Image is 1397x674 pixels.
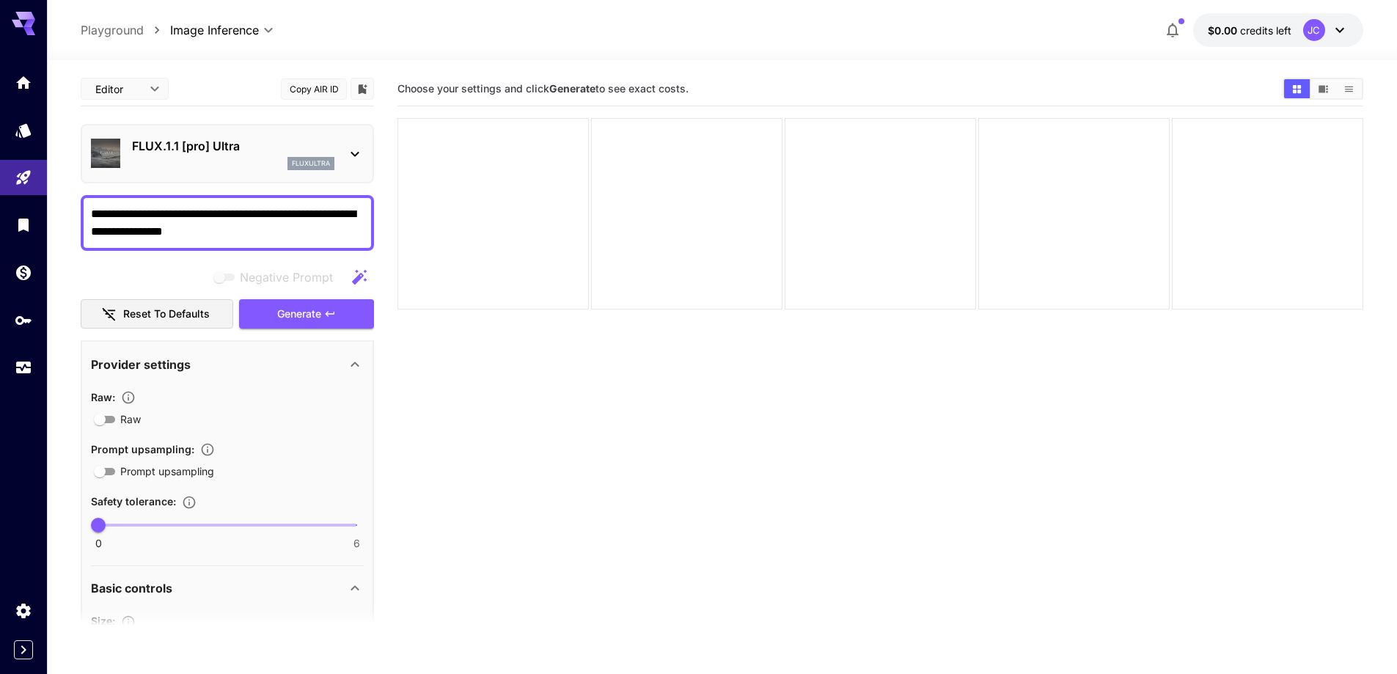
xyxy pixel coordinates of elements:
[176,495,202,510] button: Controls the tolerance level for input and output content moderation. Lower values apply stricter...
[115,390,142,405] button: Controls the level of post-processing applied to generated images.
[170,21,259,39] span: Image Inference
[1303,19,1325,41] div: JC
[120,464,214,479] span: Prompt upsampling
[15,216,32,234] div: Library
[356,80,369,98] button: Add to library
[281,78,347,100] button: Copy AIR ID
[1240,24,1291,37] span: credits left
[1310,79,1336,98] button: Show media in video view
[91,391,115,403] span: Raw :
[91,131,364,176] div: FLUX.1.1 [pro] Ultrafluxultra
[91,443,194,455] span: Prompt upsampling :
[549,82,595,95] b: Generate
[353,536,360,551] span: 6
[1283,78,1363,100] div: Show media in grid viewShow media in video viewShow media in list view
[292,158,330,169] p: fluxultra
[15,359,32,377] div: Usage
[1284,79,1310,98] button: Show media in grid view
[15,73,32,92] div: Home
[239,299,374,329] button: Generate
[15,169,32,187] div: Playground
[81,299,233,329] button: Reset to defaults
[397,82,689,95] span: Choose your settings and click to see exact costs.
[277,305,321,323] span: Generate
[81,21,144,39] a: Playground
[95,81,141,97] span: Editor
[91,495,176,508] span: Safety tolerance :
[1193,13,1363,47] button: $0.00JC
[91,356,191,373] p: Provider settings
[91,579,172,597] p: Basic controls
[132,137,334,155] p: FLUX.1.1 [pro] Ultra
[91,571,364,606] div: Basic controls
[240,268,333,286] span: Negative Prompt
[194,442,221,457] button: Enables automatic enhancement and expansion of the input prompt to improve generation quality and...
[15,263,32,282] div: Wallet
[1336,79,1362,98] button: Show media in list view
[15,311,32,329] div: API Keys
[1208,24,1240,37] span: $0.00
[120,411,141,427] span: Raw
[91,347,364,382] div: Provider settings
[81,21,170,39] nav: breadcrumb
[15,601,32,620] div: Settings
[1324,604,1397,674] iframe: Chat Widget
[210,268,345,286] span: Negative prompts are not compatible with the selected model.
[14,640,33,659] button: Expand sidebar
[1208,23,1291,38] div: $0.00
[15,121,32,139] div: Models
[95,536,102,551] span: 0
